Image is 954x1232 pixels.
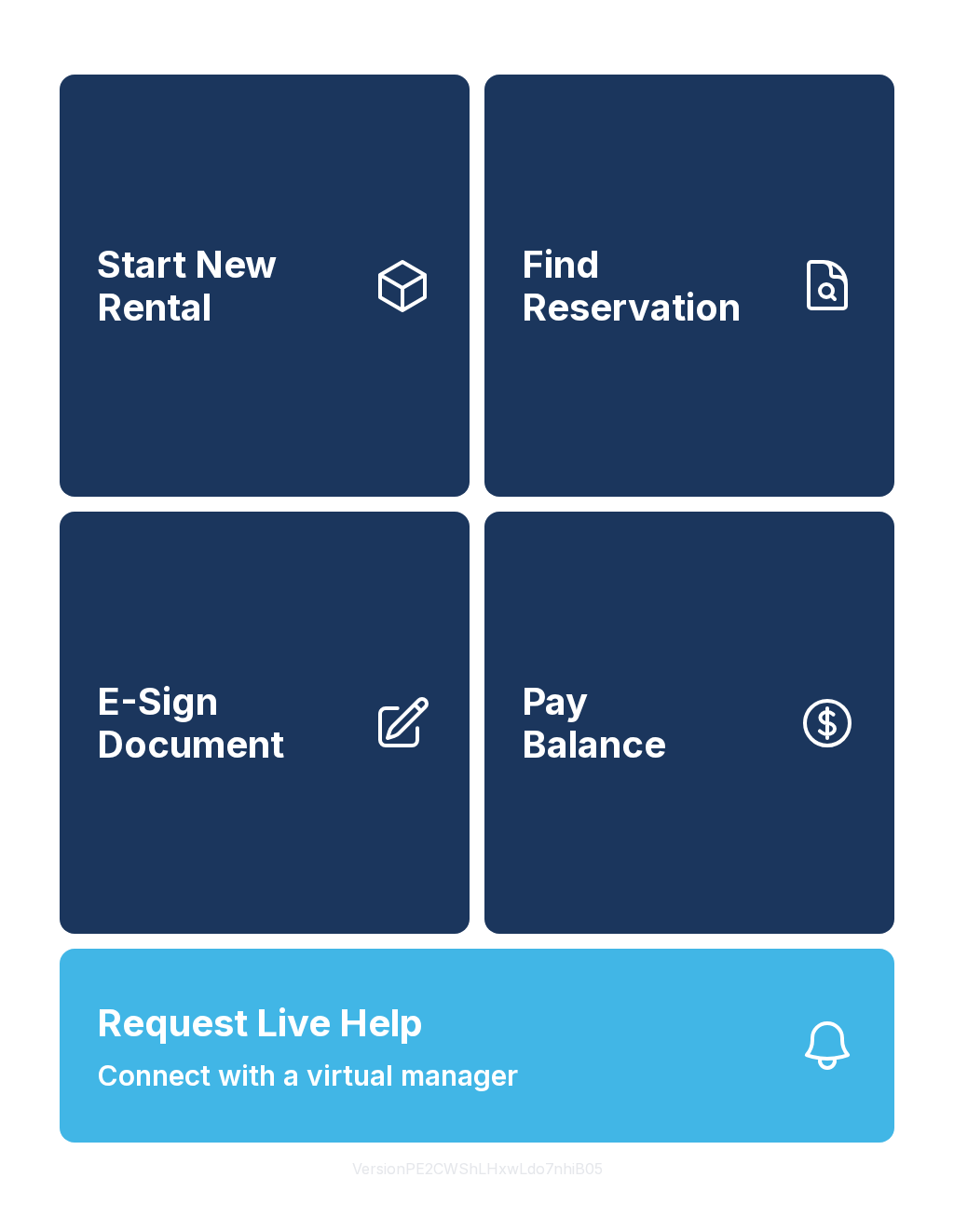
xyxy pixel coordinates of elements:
[484,75,894,497] a: Find Reservation
[522,680,666,765] span: Pay Balance
[522,243,783,328] span: Find Reservation
[484,512,894,934] a: PayBalance
[60,512,470,934] a: E-Sign Document
[60,949,894,1143] button: Request Live HelpConnect with a virtual manager
[97,243,358,328] span: Start New Rental
[97,1055,518,1097] span: Connect with a virtual manager
[97,680,358,765] span: E-Sign Document
[97,995,423,1051] span: Request Live Help
[60,75,470,497] a: Start New Rental
[337,1143,618,1195] button: VersionPE2CWShLHxwLdo7nhiB05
